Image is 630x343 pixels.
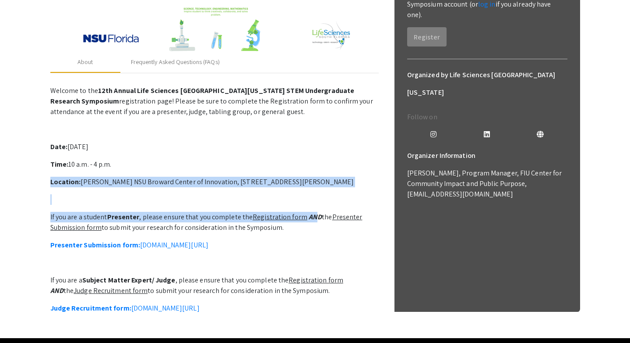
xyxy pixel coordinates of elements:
p: [DATE] [50,142,379,152]
strong: 12th Annual Life Sciences [GEOGRAPHIC_DATA][US_STATE] STEM Undergraduate Research Symposium [50,86,355,106]
h6: Organizer Information [407,147,567,164]
iframe: Chat [7,304,37,336]
strong: Time: [50,160,69,169]
strong: Location: [50,177,81,186]
div: About [77,57,93,67]
p: Follow on [407,112,567,122]
p: If you are a student , please ensure that you complete the the to submit your research for consid... [50,212,379,233]
strong: Presenter [107,212,140,222]
h6: Organized by Life Sciences [GEOGRAPHIC_DATA][US_STATE] [407,66,567,101]
p: 10 a.m. - 4 p.m. [50,159,379,170]
a: Presenter Submission form:[DOMAIN_NAME][URL] [50,240,208,250]
u: Registration form [253,212,307,222]
strong: Date: [50,142,68,151]
u: Presenter Submission form [50,212,363,232]
p: Welcome to the registration page! Please be sure to complete the Registration form to confirm you... [50,86,379,117]
div: Frequently Asked Questions (FAQs) [131,57,220,67]
p: [PERSON_NAME] NSU Broward Center of Innovation, [STREET_ADDRESS][PERSON_NAME] [50,177,379,187]
em: AND [309,212,322,222]
p: [PERSON_NAME], Program Manager, FIU Center for Community Impact and Public Purpose, [EMAIL_ADDRES... [407,168,567,200]
p: If you are a , please ensure that you complete the the to submit your research for consideration ... [50,275,379,296]
a: Judge Recruitment form:[DOMAIN_NAME][URL] [50,304,200,313]
strong: Judge Recruitment form: [50,304,131,313]
em: AND [50,286,63,295]
strong: Subject Matter Expert/ Judge [82,275,176,285]
strong: Presenter Submission form: [50,240,141,250]
u: Registration form [289,275,343,285]
u: Judge Recruitment form [74,286,148,295]
button: Register [407,27,447,46]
